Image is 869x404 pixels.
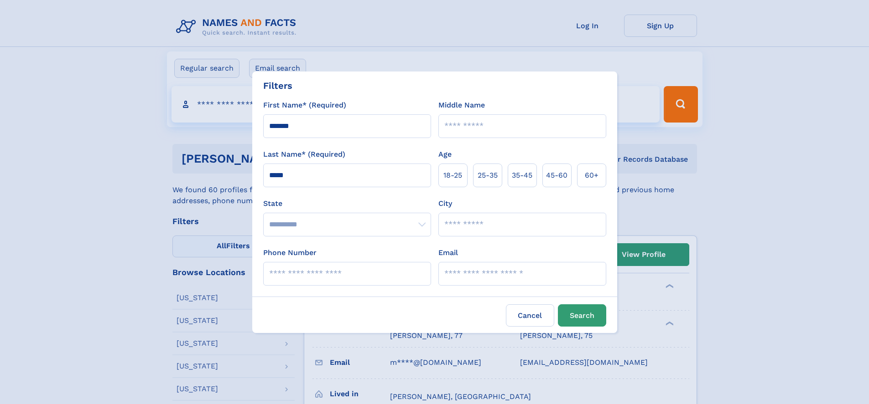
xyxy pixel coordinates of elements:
label: Email [438,247,458,258]
label: State [263,198,431,209]
button: Search [558,304,606,327]
span: 25‑35 [478,170,498,181]
label: City [438,198,452,209]
label: Cancel [506,304,554,327]
span: 35‑45 [512,170,532,181]
label: Middle Name [438,100,485,111]
label: First Name* (Required) [263,100,346,111]
span: 18‑25 [443,170,462,181]
span: 60+ [585,170,598,181]
label: Last Name* (Required) [263,149,345,160]
span: 45‑60 [546,170,567,181]
label: Phone Number [263,247,317,258]
label: Age [438,149,452,160]
div: Filters [263,79,292,92]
